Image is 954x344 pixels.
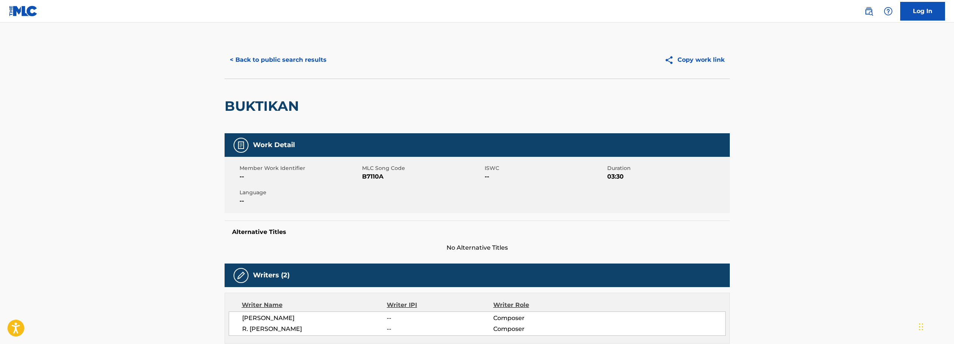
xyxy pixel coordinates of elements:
[917,308,954,344] iframe: Chat Widget
[493,301,590,310] div: Writer Role
[607,172,728,181] span: 03:30
[659,51,730,69] button: Copy work link
[225,51,332,69] button: < Back to public search results
[362,164,483,172] span: MLC Song Code
[237,271,246,280] img: Writers
[253,271,290,280] h5: Writers (2)
[607,164,728,172] span: Duration
[240,197,360,206] span: --
[900,2,945,21] a: Log In
[919,316,923,338] div: Drag
[933,232,954,286] iframe: Resource Center
[240,172,360,181] span: --
[485,164,605,172] span: ISWC
[9,6,38,16] img: MLC Logo
[242,325,387,334] span: R. [PERSON_NAME]
[253,141,295,149] h5: Work Detail
[225,98,303,115] h2: BUKTIKAN
[493,325,590,334] span: Composer
[240,164,360,172] span: Member Work Identifier
[232,228,722,236] h5: Alternative Titles
[387,325,493,334] span: --
[362,172,483,181] span: B7110A
[884,7,893,16] img: help
[387,314,493,323] span: --
[387,301,493,310] div: Writer IPI
[242,314,387,323] span: [PERSON_NAME]
[237,141,246,150] img: Work Detail
[864,7,873,16] img: search
[485,172,605,181] span: --
[881,4,896,19] div: Help
[225,243,730,252] span: No Alternative Titles
[493,314,590,323] span: Composer
[861,4,876,19] a: Public Search
[242,301,387,310] div: Writer Name
[664,55,677,65] img: Copy work link
[240,189,360,197] span: Language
